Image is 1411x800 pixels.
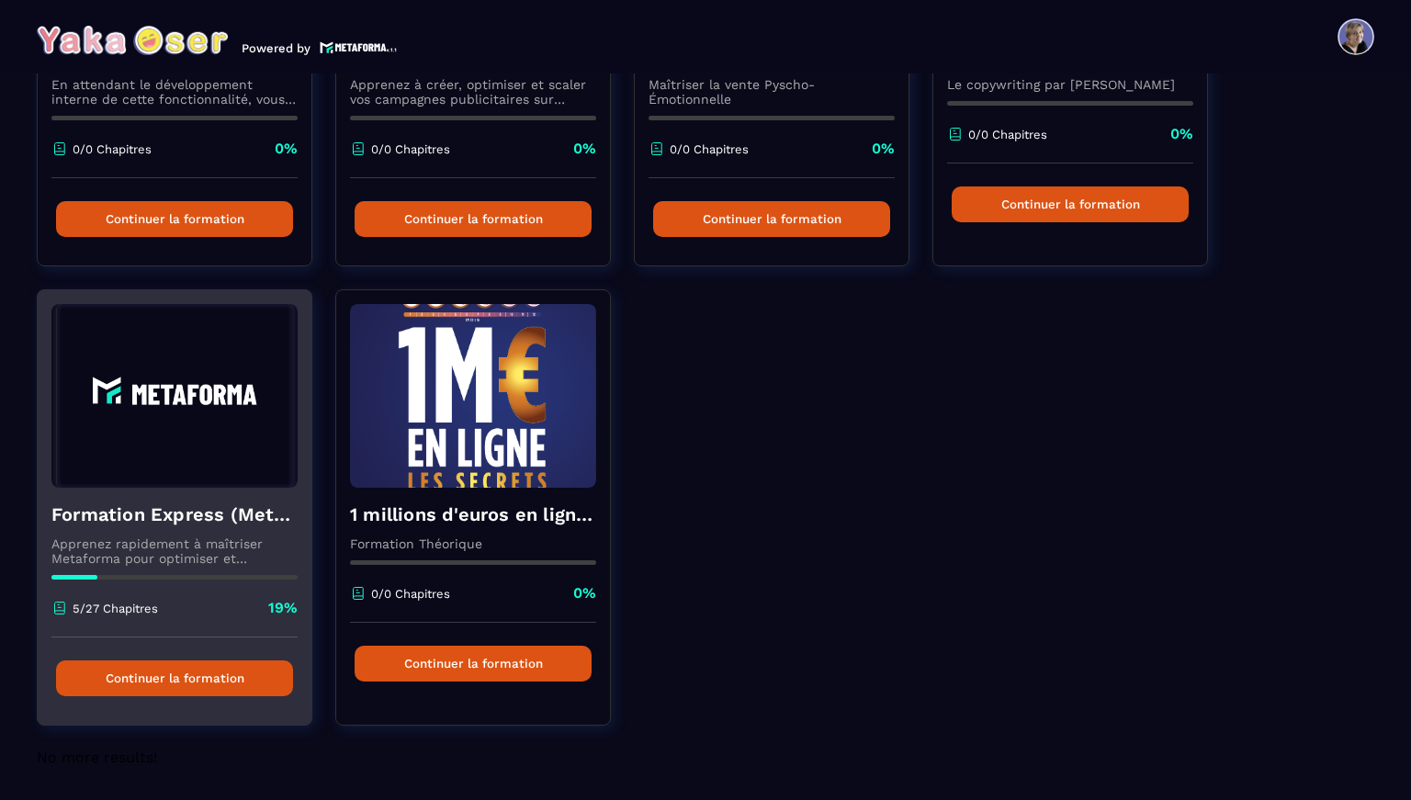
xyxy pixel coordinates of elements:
[355,646,592,682] button: Continuer la formation
[320,39,397,55] img: logo
[37,26,228,55] img: logo-branding
[51,501,298,527] h4: Formation Express (Metaforma)
[56,660,293,696] button: Continuer la formation
[968,128,1047,141] p: 0/0 Chapitres
[51,536,298,566] p: Apprenez rapidement à maîtriser Metaforma pour optimiser et automatiser votre business. 🚀
[670,142,749,156] p: 0/0 Chapitres
[350,536,596,551] p: Formation Théorique
[350,77,596,107] p: Apprenez à créer, optimiser et scaler vos campagnes publicitaires sur Facebook et Instagram.
[73,142,152,156] p: 0/0 Chapitres
[371,587,450,601] p: 0/0 Chapitres
[649,77,895,107] p: Maîtriser la vente Pyscho-Émotionnelle
[350,304,596,488] img: formation-background
[51,77,298,107] p: En attendant le développement interne de cette fonctionnalité, vous pouvez déjà l’utiliser avec C...
[371,142,450,156] p: 0/0 Chapitres
[573,139,596,159] p: 0%
[73,602,158,615] p: 5/27 Chapitres
[335,289,634,749] a: formation-background1 millions d'euros en ligne les secretsFormation Théorique0/0 Chapitres0%Cont...
[56,201,293,237] button: Continuer la formation
[1170,124,1193,144] p: 0%
[242,41,310,55] p: Powered by
[275,139,298,159] p: 0%
[573,583,596,603] p: 0%
[268,598,298,618] p: 19%
[653,201,890,237] button: Continuer la formation
[37,289,335,749] a: formation-backgroundFormation Express (Metaforma)Apprenez rapidement à maîtriser Metaforma pour o...
[952,186,1189,222] button: Continuer la formation
[350,501,596,527] h4: 1 millions d'euros en ligne les secrets
[872,139,895,159] p: 0%
[947,77,1193,92] p: Le copywriting par [PERSON_NAME]
[355,201,592,237] button: Continuer la formation
[37,749,157,766] span: No more results!
[51,304,298,488] img: formation-background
